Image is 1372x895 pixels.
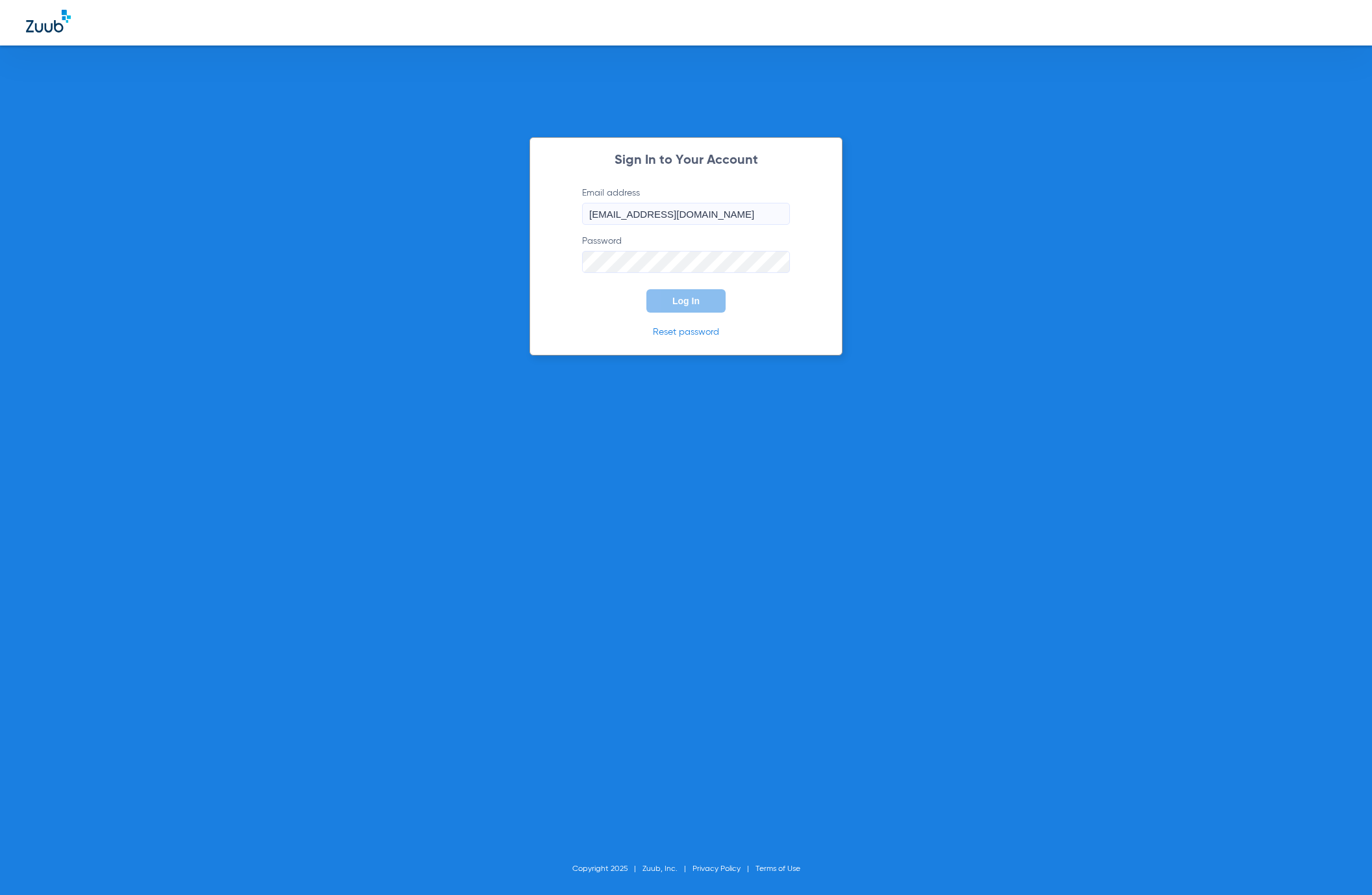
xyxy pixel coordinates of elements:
a: Privacy Policy [692,865,741,873]
a: Terms of Use [756,865,800,873]
img: Zuub Logo [26,10,71,32]
button: Log In [646,289,726,313]
iframe: Chat Widget [1307,833,1372,895]
label: Email address [582,187,790,225]
input: Password [582,251,790,273]
a: Reset password [653,328,719,337]
h2: Sign In to Your Account [563,154,809,167]
li: Zuub, Inc. [642,863,692,876]
span: Log In [672,296,700,306]
li: Copyright 2025 [572,863,642,876]
label: Password [582,235,790,273]
input: Email address [582,203,790,225]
